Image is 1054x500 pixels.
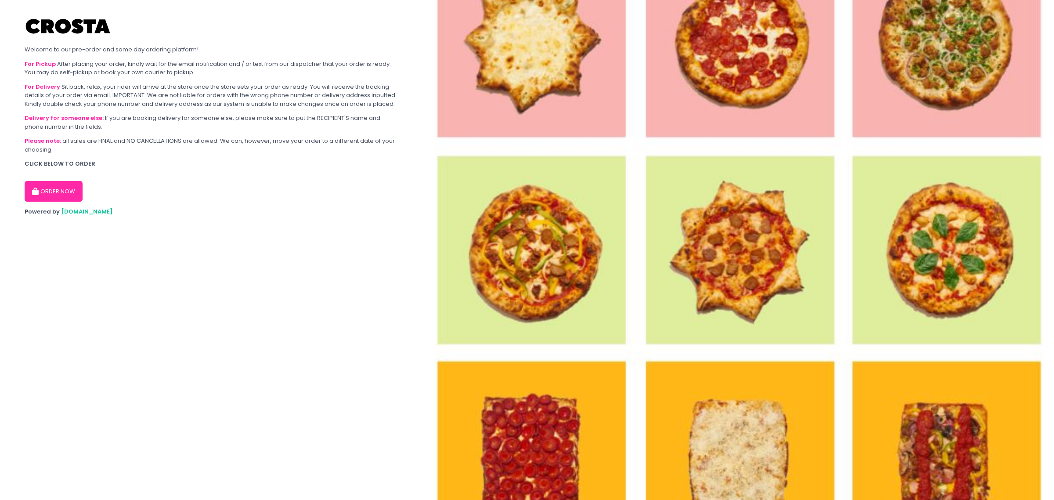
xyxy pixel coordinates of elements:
b: For Delivery [25,83,60,91]
div: CLICK BELOW TO ORDER [25,159,397,168]
b: Please note: [25,137,61,145]
b: Delivery for someone else: [25,114,104,122]
a: [DOMAIN_NAME] [61,207,113,216]
button: ORDER NOW [25,181,83,202]
div: all sales are FINAL and NO CANCELLATIONS are allowed. We can, however, move your order to a diffe... [25,137,397,154]
img: Crosta Pizzeria [25,13,112,40]
div: Welcome to our pre-order and same day ordering platform! [25,45,397,54]
div: After placing your order, kindly wait for the email notification and / or text from our dispatche... [25,60,397,77]
div: Powered by [25,207,397,216]
div: If you are booking delivery for someone else, please make sure to put the RECIPIENT'S name and ph... [25,114,397,131]
b: For Pickup [25,60,56,68]
div: Sit back, relax, your rider will arrive at the store once the store sets your order as ready. You... [25,83,397,109]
